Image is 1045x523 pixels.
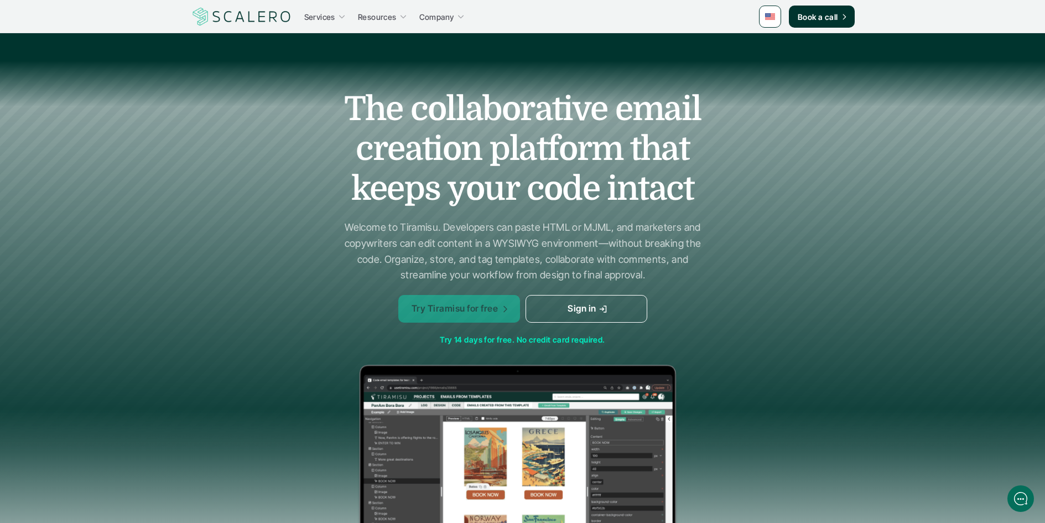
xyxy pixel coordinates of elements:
h1: Hi! Welcome to [GEOGRAPHIC_DATA]. [17,54,205,71]
span: We run on Gist [92,387,140,394]
a: Scalero company logo [191,7,293,27]
span: your [448,169,519,209]
img: Scalero company logo [191,6,293,27]
span: platform [490,129,623,169]
p: Resources [358,11,397,23]
span: creation [356,129,482,169]
span: New conversation [71,153,133,162]
span: code [527,169,600,209]
span: email [615,89,701,129]
h2: Let us know if we can help with lifecycle marketing. [17,74,205,127]
span: keeps [351,169,440,209]
iframe: gist-messenger-bubble-iframe [1007,485,1034,512]
span: that [630,129,689,169]
a: Book a call [789,6,855,28]
p: Try 14 days for free. No credit card required. [191,334,855,345]
span: collaborative [410,89,608,129]
p: Sign in [568,302,596,316]
p: Try Tiramisu for free [411,302,497,316]
a: Try Tiramisu for free [398,295,520,323]
p: Services [304,11,335,23]
p: Company [419,11,454,23]
p: Book a call [798,11,838,23]
button: New conversation [17,147,204,169]
span: intact [607,169,694,209]
span: The [344,89,403,129]
a: Sign in [526,295,647,323]
p: Welcome to Tiramisu. Developers can paste HTML or MJML, and marketers and copywriters can edit co... [343,220,703,283]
